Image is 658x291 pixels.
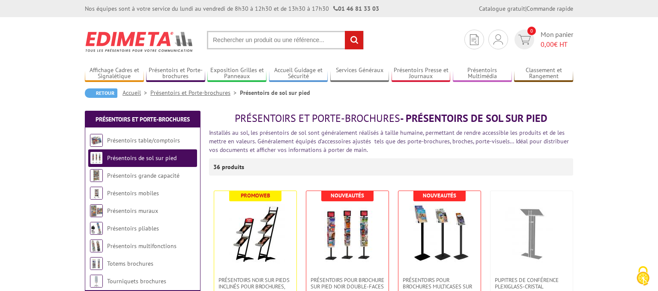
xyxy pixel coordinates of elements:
b: Nouveautés [331,192,364,199]
img: Présentoirs pliables [90,222,103,235]
b: Promoweb [241,192,270,199]
img: Présentoirs pour brochures multicases sur pied NOIR A4, A5, 1/3 A4 Portraits transparents en plex... [410,204,470,264]
a: Affichage Cadres et Signalétique [85,67,144,81]
a: Tourniquets brochures [107,277,166,285]
span: Mon panier [541,30,573,49]
a: Présentoirs table/comptoirs [107,136,180,144]
img: devis rapide [470,34,479,45]
a: Catalogue gratuit [479,5,525,12]
a: Présentoirs de sol sur pied [107,154,176,162]
li: Présentoirs de sol sur pied [240,88,310,97]
input: Rechercher un produit ou une référence... [207,31,364,49]
img: Présentoirs pour brochure sur pied NOIR double-faces A4, A5, 1/3 A4 [317,204,377,264]
img: Pupitres de conférence plexiglass-cristal [502,204,562,264]
span: Pupitres de conférence plexiglass-cristal [495,277,568,290]
a: Exposition Grilles et Panneaux [207,67,266,81]
a: Services Généraux [330,67,389,81]
b: Nouveautés [423,192,456,199]
a: Retour [85,88,117,98]
img: Présentoirs de sol sur pied [90,152,103,164]
img: Totems brochures [90,257,103,270]
span: Présentoirs et Porte-brochures [235,112,400,125]
a: Présentoirs muraux [107,207,158,215]
a: Classement et Rangement [514,67,573,81]
img: Présentoirs mobiles [90,187,103,200]
a: Présentoirs mobiles [107,189,159,197]
h1: - Présentoirs de sol sur pied [209,113,573,124]
img: Présentoirs multifonctions [90,239,103,252]
strong: 01 46 81 33 03 [333,5,379,12]
p: 36 produits [213,158,245,176]
a: Présentoirs grande capacité [107,172,179,179]
img: Présentoirs muraux [90,204,103,217]
span: 0 [527,27,536,35]
img: Edimeta [85,26,194,58]
div: Nos équipes sont à votre service du lundi au vendredi de 8h30 à 12h30 et de 13h30 à 17h30 [85,4,379,13]
img: devis rapide [493,34,503,45]
a: Présentoirs multifonctions [107,242,176,250]
a: Présentoirs Presse et Journaux [392,67,451,81]
a: Présentoirs et Porte-brochures [96,115,190,123]
a: Présentoirs et Porte-brochures [150,89,240,97]
font: Installés au sol, les présentoirs de sol sont généralement réalisés à taille humaine, permettant ... [209,129,569,154]
img: Cookies (fenêtre modale) [632,265,654,287]
a: Accueil Guidage et Sécurité [269,67,328,81]
span: € HT [541,39,573,49]
input: rechercher [345,31,363,49]
img: Présentoirs table/comptoirs [90,134,103,147]
img: Présentoirs NOIR sur pieds inclinés pour brochures, documents [225,204,285,264]
a: Totems brochures [107,260,153,267]
a: Pupitres de conférence plexiglass-cristal [491,277,573,290]
img: Présentoirs grande capacité [90,169,103,182]
a: Présentoirs pliables [107,224,159,232]
img: devis rapide [518,35,531,45]
a: Accueil [123,89,150,97]
a: Présentoirs et Porte-brochures [146,67,205,81]
a: devis rapide 0 Mon panier 0,00€ HT [512,30,573,49]
div: | [479,4,573,13]
span: 0,00 [541,40,554,48]
button: Cookies (fenêtre modale) [628,262,658,291]
img: Tourniquets brochures [90,275,103,288]
a: Présentoirs Multimédia [453,67,512,81]
a: Commande rapide [526,5,573,12]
